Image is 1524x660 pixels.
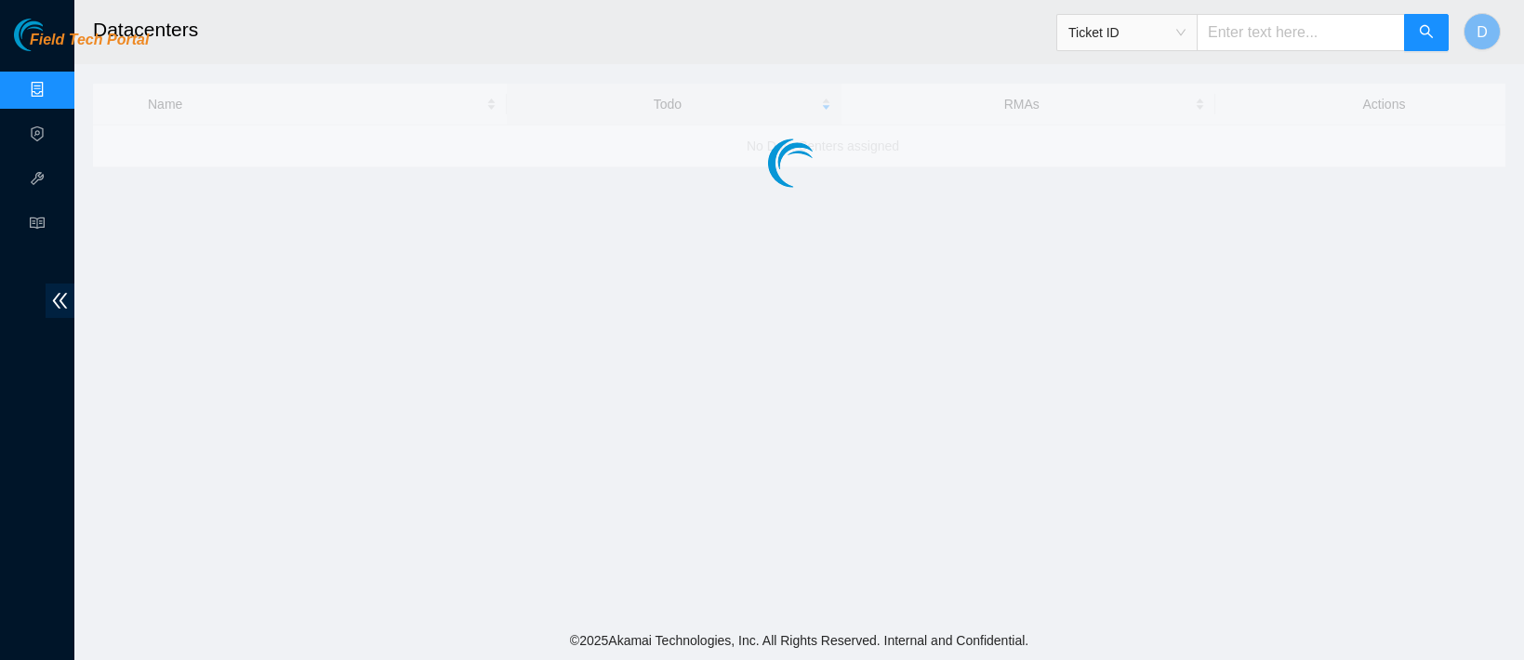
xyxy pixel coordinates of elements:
[1197,14,1405,51] input: Enter text here...
[1464,13,1501,50] button: D
[1068,19,1186,46] span: Ticket ID
[14,33,149,58] a: Akamai TechnologiesField Tech Portal
[14,19,94,51] img: Akamai Technologies
[30,207,45,244] span: read
[1477,20,1488,44] span: D
[46,284,74,318] span: double-left
[30,32,149,49] span: Field Tech Portal
[74,621,1524,660] footer: © 2025 Akamai Technologies, Inc. All Rights Reserved. Internal and Confidential.
[1404,14,1449,51] button: search
[1419,24,1434,42] span: search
